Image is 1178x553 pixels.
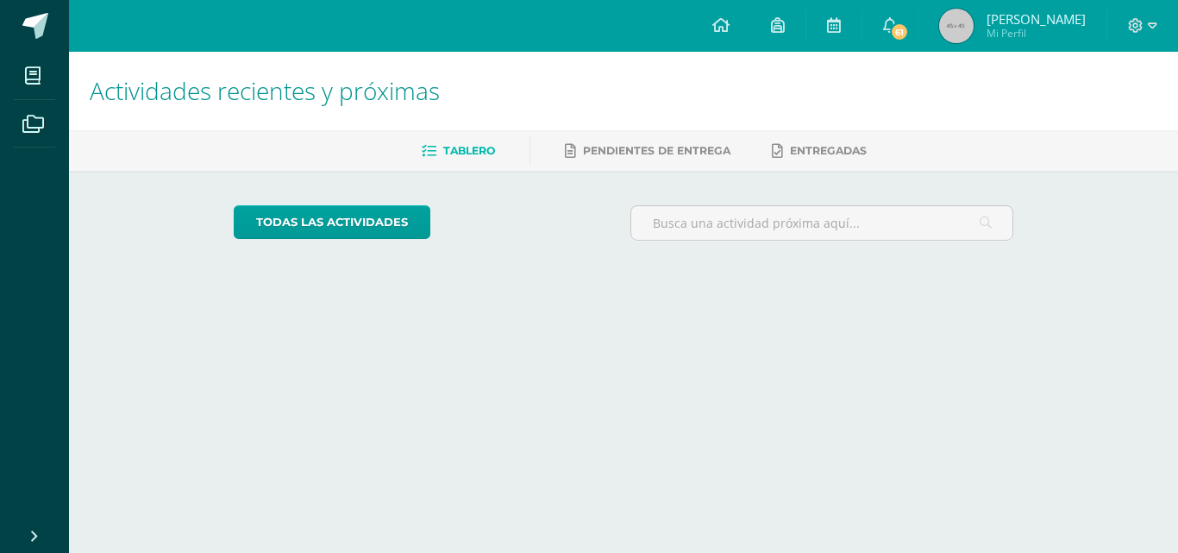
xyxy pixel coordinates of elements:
[631,206,1013,240] input: Busca una actividad próxima aquí...
[443,144,495,157] span: Tablero
[939,9,974,43] img: 45x45
[790,144,867,157] span: Entregadas
[583,144,730,157] span: Pendientes de entrega
[422,137,495,165] a: Tablero
[565,137,730,165] a: Pendientes de entrega
[890,22,909,41] span: 61
[987,10,1086,28] span: [PERSON_NAME]
[772,137,867,165] a: Entregadas
[90,74,440,107] span: Actividades recientes y próximas
[234,205,430,239] a: todas las Actividades
[987,26,1086,41] span: Mi Perfil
